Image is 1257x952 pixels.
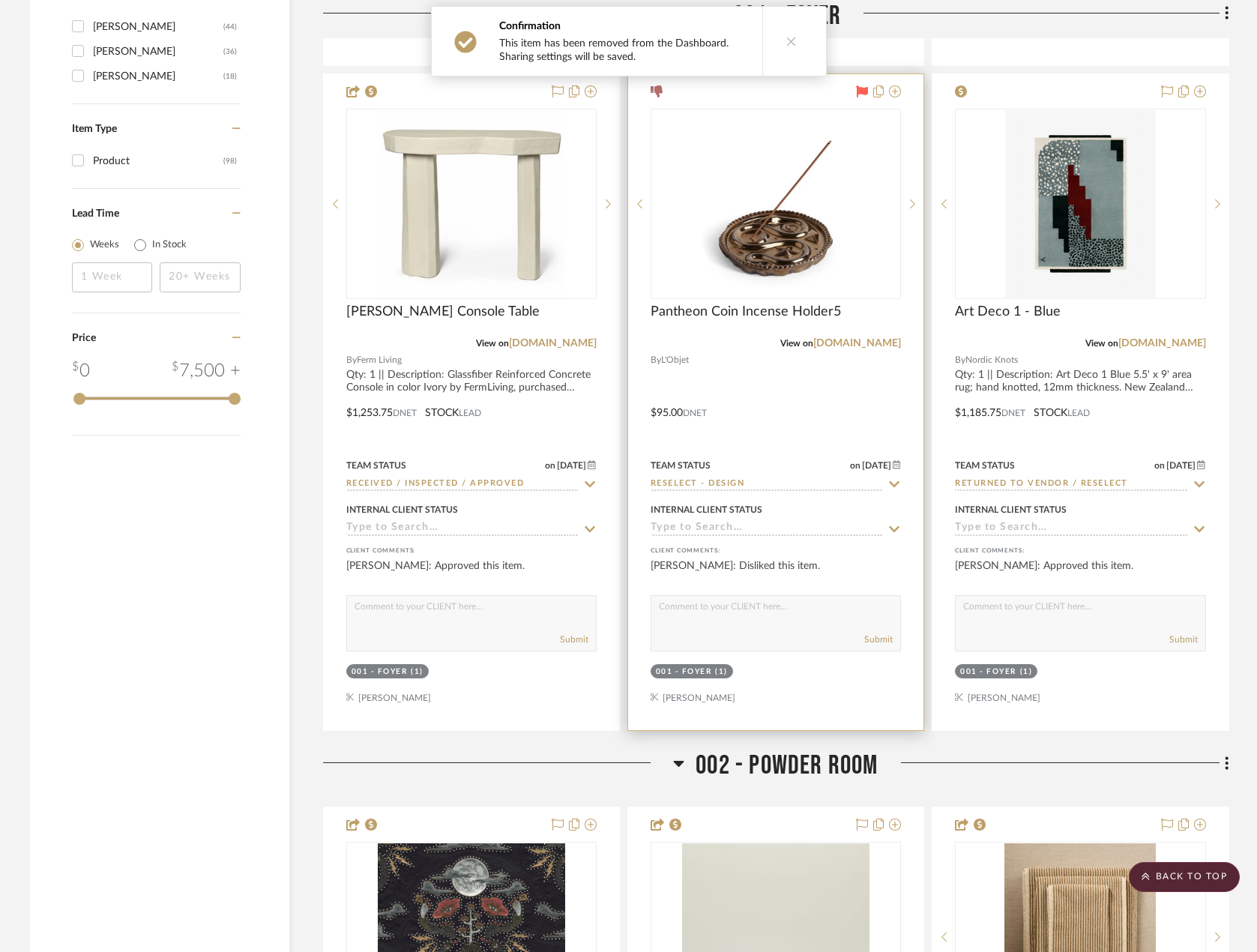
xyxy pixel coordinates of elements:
[955,522,1187,536] input: Type to Search…
[72,208,119,219] span: Lead Time
[346,304,540,320] span: [PERSON_NAME] Console Table
[955,459,1015,472] div: Team Status
[780,339,813,348] span: View on
[656,666,712,678] div: 001 - FOYER
[651,477,883,492] input: Type to Search…
[850,461,860,470] span: on
[545,461,555,470] span: on
[346,503,458,516] div: Internal Client Status
[346,558,597,588] div: [PERSON_NAME]: Approved this item.
[476,339,509,348] span: View on
[955,477,1187,492] input: Type to Search…
[223,149,237,173] div: (98)
[955,558,1205,588] div: [PERSON_NAME]: Approved this item.
[152,238,187,253] label: In Stock
[72,333,96,343] span: Price
[160,262,241,292] input: 20+ Weeks
[864,633,893,646] button: Submit
[1169,633,1198,646] button: Submit
[1005,110,1155,298] img: Art Deco 1 - Blue
[956,109,1205,298] div: 0
[560,633,588,646] button: Submit
[223,64,237,88] div: (18)
[499,37,747,64] div: This item has been removed from the Dashboard. Sharing settings will be saved.
[346,522,579,536] input: Type to Search…
[90,238,119,253] label: Weeks
[346,477,579,492] input: Type to Search…
[696,750,878,782] span: 002 - POWDER ROOM
[93,149,223,173] div: Product
[72,124,117,134] span: Item Type
[357,353,402,367] span: Ferm Living
[509,338,597,349] a: [DOMAIN_NAME]
[411,666,423,678] div: (1)
[1020,666,1033,678] div: (1)
[72,262,153,292] input: 1 Week
[93,15,223,39] div: [PERSON_NAME]
[651,522,883,536] input: Type to Search…
[72,358,90,385] div: 0
[651,109,900,298] div: 0
[813,338,901,349] a: [DOMAIN_NAME]
[651,459,711,472] div: Team Status
[378,110,565,298] img: Staffa Console Table
[651,558,901,588] div: [PERSON_NAME]: Disliked this item.
[955,304,1061,320] span: Art Deco 1 - Blue
[346,459,406,472] div: Team Status
[715,666,728,678] div: (1)
[223,15,237,39] div: (44)
[955,353,965,367] span: By
[1129,862,1240,892] scroll-to-top-button: BACK TO TOP
[172,358,241,385] div: 7,500 +
[960,666,1016,678] div: 001 - FOYER
[651,353,661,367] span: By
[1085,339,1118,348] span: View on
[682,110,869,298] img: Pantheon Coin Incense Holder5
[651,304,841,320] span: Pantheon Coin Incense Holder5
[346,353,357,367] span: By
[955,503,1067,516] div: Internal Client Status
[223,40,237,64] div: (36)
[661,353,689,367] span: L'Objet
[93,64,223,88] div: [PERSON_NAME]
[499,19,747,34] div: Confirmation
[860,460,893,471] span: [DATE]
[352,666,408,678] div: 001 - FOYER
[1154,461,1165,470] span: on
[1118,338,1206,349] a: [DOMAIN_NAME]
[1165,460,1197,471] span: [DATE]
[93,40,223,64] div: [PERSON_NAME]
[965,353,1018,367] span: Nordic Knots
[555,460,588,471] span: [DATE]
[651,503,762,516] div: Internal Client Status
